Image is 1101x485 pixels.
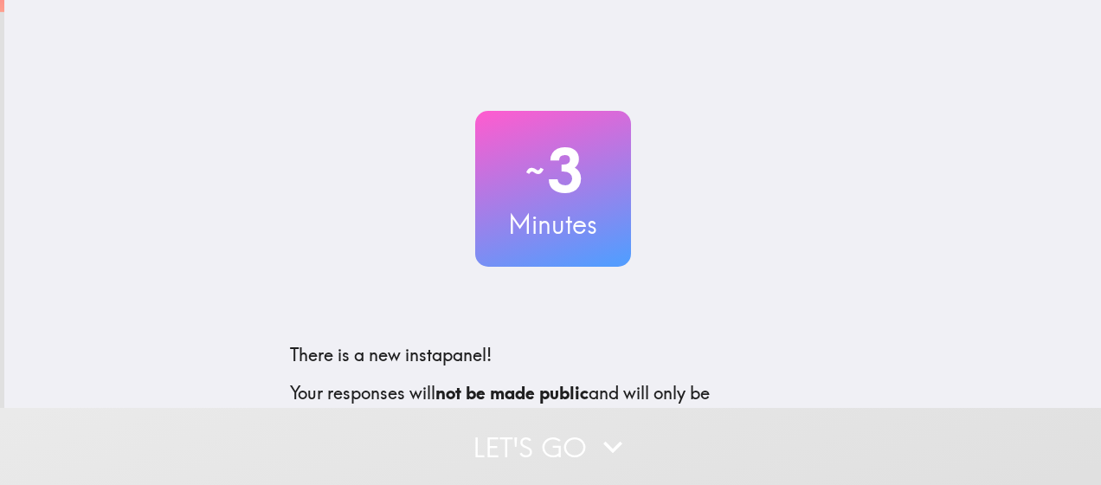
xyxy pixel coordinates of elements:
h3: Minutes [475,206,631,242]
b: not be made public [435,382,589,404]
p: Your responses will and will only be confidentially shared with our clients. We'll need your emai... [290,381,816,454]
span: ~ [523,145,547,197]
span: There is a new instapanel! [290,344,492,365]
h2: 3 [475,135,631,206]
